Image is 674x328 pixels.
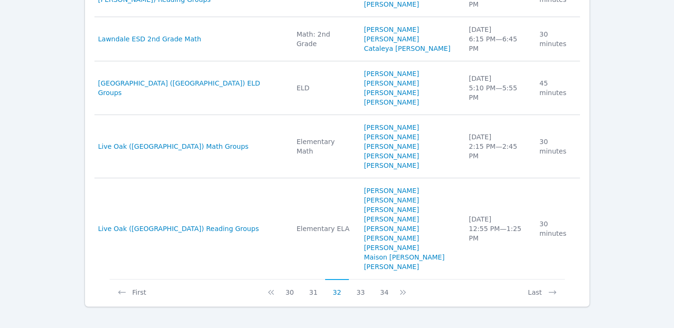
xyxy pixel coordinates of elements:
[364,214,419,224] a: [PERSON_NAME]
[364,25,419,34] a: [PERSON_NAME]
[364,252,445,262] a: Maison [PERSON_NAME]
[297,137,353,156] div: Elementary Math
[364,142,419,151] a: [PERSON_NAME]
[325,279,349,297] button: 32
[349,279,373,297] button: 33
[540,29,574,48] div: 30 minutes
[364,161,419,170] a: [PERSON_NAME]
[364,151,419,161] a: [PERSON_NAME]
[297,224,353,233] div: Elementary ELA
[94,61,580,115] tr: [GEOGRAPHIC_DATA] ([GEOGRAPHIC_DATA]) ELD GroupsELD[PERSON_NAME][PERSON_NAME][PERSON_NAME] [PERSO...
[364,88,458,107] a: [PERSON_NAME] [PERSON_NAME]
[469,74,528,102] div: [DATE] 5:10 PM — 5:55 PM
[364,44,451,53] a: Cataleya [PERSON_NAME]
[297,83,353,93] div: ELD
[110,279,154,297] button: First
[364,195,458,214] a: [PERSON_NAME] [PERSON_NAME]
[98,34,201,44] a: Lawndale ESD 2nd Grade Math
[540,137,574,156] div: 30 minutes
[364,233,419,243] a: [PERSON_NAME]
[98,78,285,97] a: [GEOGRAPHIC_DATA] ([GEOGRAPHIC_DATA]) ELD Groups
[520,279,564,297] button: Last
[540,78,574,97] div: 45 minutes
[364,132,419,142] a: [PERSON_NAME]
[98,142,249,151] a: Live Oak ([GEOGRAPHIC_DATA]) Math Groups
[364,34,419,44] a: [PERSON_NAME]
[364,78,419,88] a: [PERSON_NAME]
[297,29,353,48] div: Math: 2nd Grade
[469,214,528,243] div: [DATE] 12:55 PM — 1:25 PM
[94,178,580,279] tr: Live Oak ([GEOGRAPHIC_DATA]) Reading GroupsElementary ELA[PERSON_NAME][PERSON_NAME] [PERSON_NAME]...
[364,243,419,252] a: [PERSON_NAME]
[364,123,419,132] a: [PERSON_NAME]
[364,186,419,195] a: [PERSON_NAME]
[278,279,301,297] button: 30
[364,224,419,233] a: [PERSON_NAME]
[94,17,580,61] tr: Lawndale ESD 2nd Grade MathMath: 2nd Grade[PERSON_NAME][PERSON_NAME]Cataleya [PERSON_NAME][DATE]6...
[364,262,419,271] a: [PERSON_NAME]
[469,25,528,53] div: [DATE] 6:15 PM — 6:45 PM
[94,115,580,178] tr: Live Oak ([GEOGRAPHIC_DATA]) Math GroupsElementary Math[PERSON_NAME][PERSON_NAME][PERSON_NAME][PE...
[469,132,528,161] div: [DATE] 2:15 PM — 2:45 PM
[301,279,325,297] button: 31
[364,69,419,78] a: [PERSON_NAME]
[98,224,259,233] a: Live Oak ([GEOGRAPHIC_DATA]) Reading Groups
[373,279,396,297] button: 34
[540,219,574,238] div: 30 minutes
